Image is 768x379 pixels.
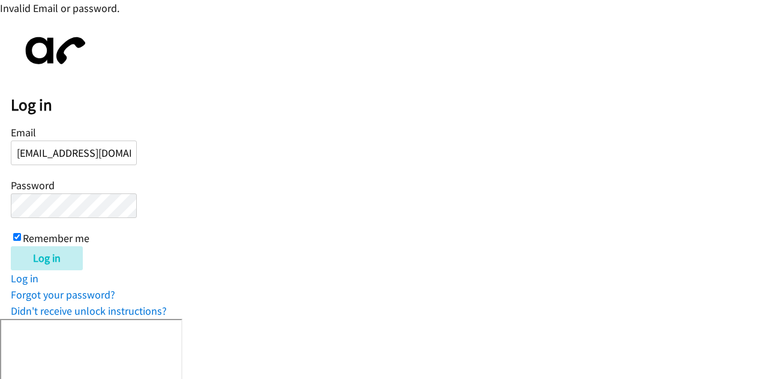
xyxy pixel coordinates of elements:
[11,95,768,115] h2: Log in
[11,27,95,74] img: aphone-8a226864a2ddd6a5e75d1ebefc011f4aa8f32683c2d82f3fb0802fe031f96514.svg
[11,304,167,318] a: Didn't receive unlock instructions?
[11,126,36,139] label: Email
[11,178,55,192] label: Password
[11,271,38,285] a: Log in
[23,231,89,245] label: Remember me
[11,246,83,270] input: Log in
[11,288,115,302] a: Forgot your password?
